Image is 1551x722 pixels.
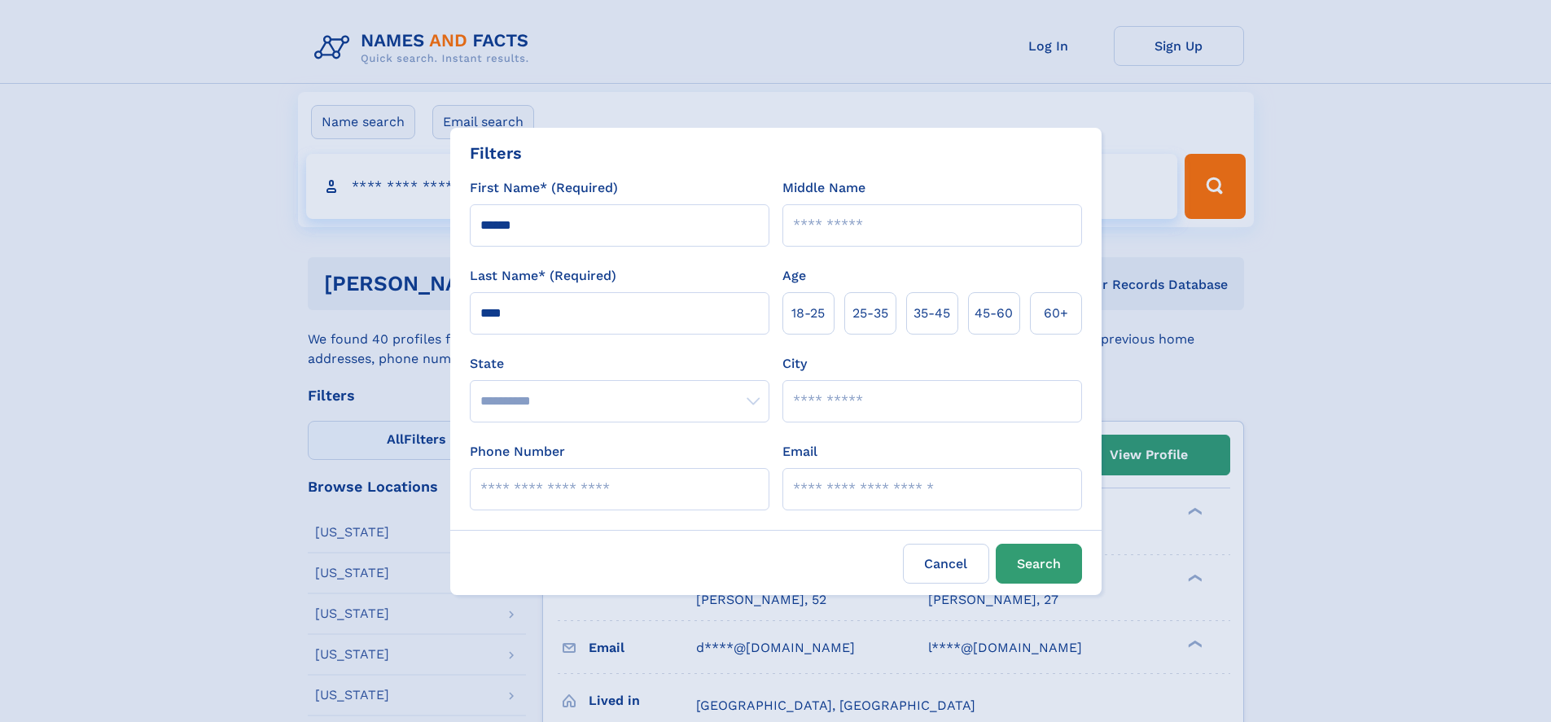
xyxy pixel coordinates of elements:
span: 18‑25 [791,304,825,323]
span: 60+ [1044,304,1068,323]
div: Filters [470,141,522,165]
label: City [782,354,807,374]
span: 35‑45 [914,304,950,323]
button: Search [996,544,1082,584]
label: Age [782,266,806,286]
label: Last Name* (Required) [470,266,616,286]
span: 25‑35 [852,304,888,323]
label: First Name* (Required) [470,178,618,198]
label: Cancel [903,544,989,584]
label: Middle Name [782,178,865,198]
span: 45‑60 [975,304,1013,323]
label: Email [782,442,817,462]
label: State [470,354,769,374]
label: Phone Number [470,442,565,462]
